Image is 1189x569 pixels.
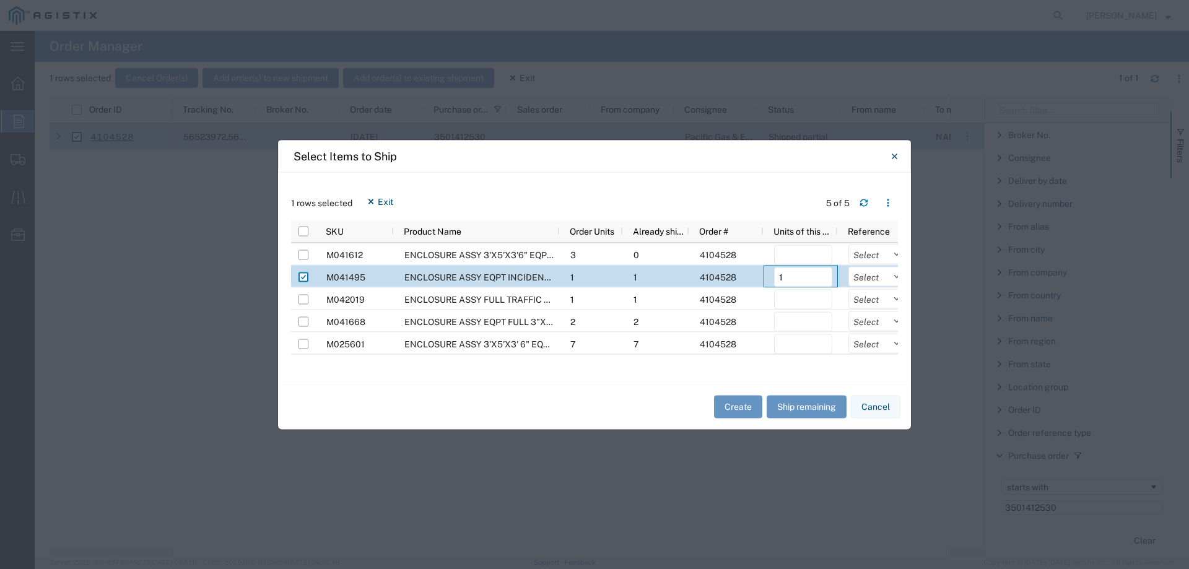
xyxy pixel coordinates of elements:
[700,339,736,349] span: 4104528
[634,250,639,259] span: 0
[848,226,890,236] span: Reference
[699,226,728,236] span: Order #
[326,294,365,304] span: M042019
[700,250,736,259] span: 4104528
[404,250,584,259] span: ENCLOSURE ASSY 3'X5'X3'6" EQPT SPLICE
[294,148,397,165] h4: Select Items to Ship
[700,294,736,304] span: 4104528
[357,191,403,211] button: Exit
[404,294,602,304] span: ENCLOSURE ASSY FULL TRAFFIC COVER QUICK
[634,272,637,282] span: 1
[326,226,344,236] span: SKU
[326,339,365,349] span: M025601
[854,193,874,213] button: Refresh table
[700,272,736,282] span: 4104528
[826,196,850,209] div: 5 of 5
[767,396,847,419] button: Ship remaining
[404,226,461,236] span: Product Name
[570,250,576,259] span: 3
[773,226,833,236] span: Units of this shipment
[326,272,365,282] span: M041495
[291,196,352,209] span: 1 rows selected
[326,250,363,259] span: M041612
[714,396,762,419] button: Create
[634,294,637,304] span: 1
[570,226,614,236] span: Order Units
[404,339,594,349] span: ENCLOSURE ASSY 3'X5'X3' 6" EQPT & SPLICE
[326,316,365,326] span: M041668
[851,396,900,419] button: Cancel
[882,144,907,168] button: Close
[404,272,604,282] span: ENCLOSURE ASSY EQPT INCIDENTAL 4'X6'6"X5
[700,316,736,326] span: 4104528
[633,226,684,236] span: Already shipped
[634,339,638,349] span: 7
[570,316,575,326] span: 2
[404,316,577,326] span: ENCLOSURE ASSY EQPT FULL 3"X5'X3'6"
[570,339,575,349] span: 7
[570,294,574,304] span: 1
[570,272,574,282] span: 1
[634,316,638,326] span: 2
